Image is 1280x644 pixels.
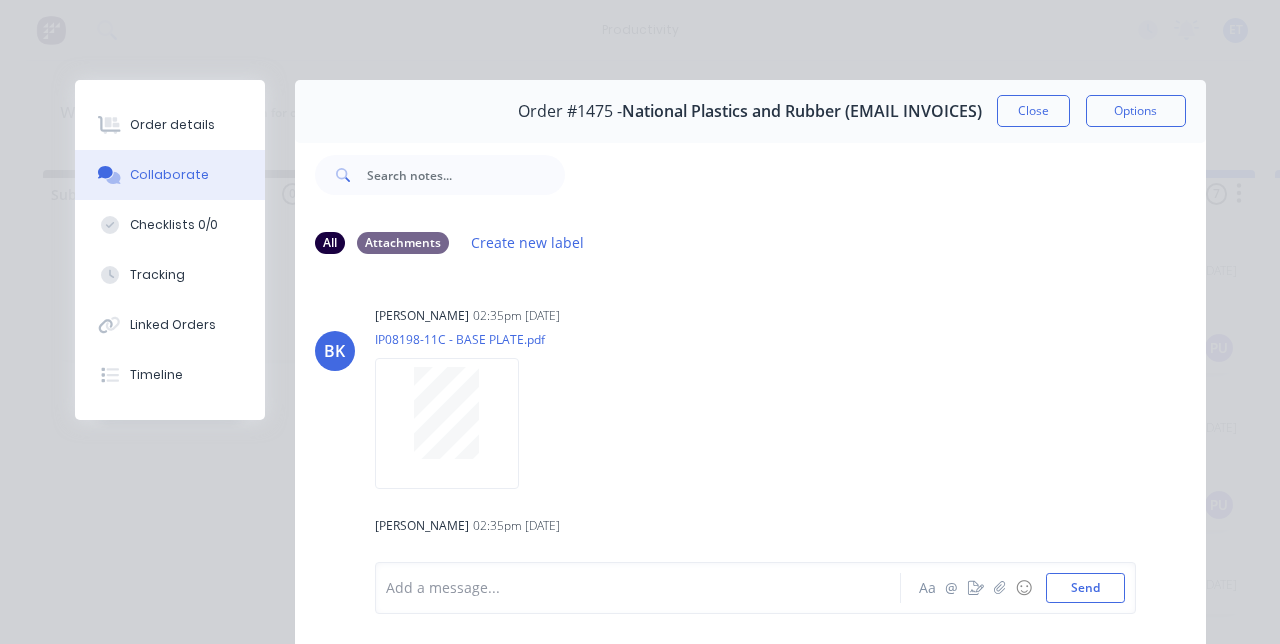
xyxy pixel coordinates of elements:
[473,307,560,325] div: 02:35pm [DATE]
[130,366,183,384] div: Timeline
[357,232,449,254] div: Attachments
[130,216,218,234] div: Checklists 0/0
[997,95,1070,127] button: Close
[473,517,560,535] div: 02:35pm [DATE]
[367,155,565,195] input: Search notes...
[622,102,982,121] span: National Plastics and Rubber (EMAIL INVOICES)
[375,517,469,535] div: [PERSON_NAME]
[130,266,185,284] div: Tracking
[75,200,265,250] button: Checklists 0/0
[315,232,345,254] div: All
[1046,573,1125,603] button: Send
[518,102,622,121] span: Order #1475 -
[916,576,940,600] button: Aa
[75,350,265,400] button: Timeline
[130,166,209,184] div: Collaborate
[1012,576,1036,600] button: ☺
[75,300,265,350] button: Linked Orders
[130,116,215,134] div: Order details
[75,150,265,200] button: Collaborate
[940,576,964,600] button: @
[375,307,469,325] div: [PERSON_NAME]
[130,316,216,334] div: Linked Orders
[375,331,545,348] p: IP08198-11C - BASE PLATE.pdf
[461,229,595,256] button: Create new label
[75,100,265,150] button: Order details
[324,339,345,363] div: BK
[1086,95,1186,127] button: Options
[75,250,265,300] button: Tracking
